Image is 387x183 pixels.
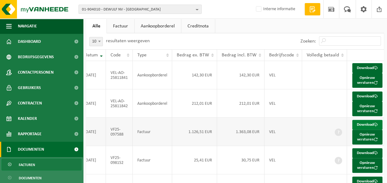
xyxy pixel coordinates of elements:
[269,53,294,58] span: Bedrijfscode
[18,111,37,126] span: Kalender
[80,89,106,118] td: [DATE]
[133,61,172,89] td: Aankoopborderel
[90,37,103,46] span: 10
[18,49,54,65] span: Bedrijfsgegevens
[106,146,133,174] td: VF25-098152
[352,148,382,158] a: Download
[300,39,316,44] label: Zoeken:
[264,61,302,89] td: VEL
[307,53,339,58] span: Volledig betaald
[217,118,264,146] td: 1.363,08 EUR
[133,89,172,118] td: Aankoopborderel
[222,53,256,58] span: Bedrag incl. BTW
[18,142,44,157] span: Documenten
[352,101,382,116] button: Opnieuw versturen
[352,91,382,101] a: Download
[217,89,264,118] td: 212,01 EUR
[18,65,54,80] span: Contactpersonen
[19,159,35,171] span: Facturen
[352,130,382,144] button: Opnieuw versturen
[80,146,106,174] td: [DATE]
[135,19,181,33] a: Aankoopborderel
[217,61,264,89] td: 142,30 EUR
[82,5,193,14] span: 01-904010 - DEWULF NV - [GEOGRAPHIC_DATA]
[352,158,382,173] button: Opnieuw versturen
[264,89,302,118] td: VEL
[172,61,217,89] td: 142,30 EUR
[352,63,382,73] a: Download
[80,118,106,146] td: [DATE]
[86,19,107,33] a: Alle
[352,120,382,130] a: Download
[84,53,98,58] span: Datum
[80,61,106,89] td: [DATE]
[255,5,295,14] label: Interne informatie
[2,159,82,170] a: Facturen
[181,19,215,33] a: Creditnota
[106,61,133,89] td: VEL-AO-25811841
[106,89,133,118] td: VEL-AO-25811842
[18,126,42,142] span: Rapportage
[107,19,134,33] a: Factuur
[18,80,41,96] span: Gebruikers
[137,53,147,58] span: Type
[106,118,133,146] td: VF25-097588
[89,37,103,46] span: 10
[133,118,172,146] td: Factuur
[172,89,217,118] td: 212,01 EUR
[264,118,302,146] td: VEL
[79,5,202,14] button: 01-904010 - DEWULF NV - [GEOGRAPHIC_DATA]
[172,118,217,146] td: 1.126,51 EUR
[111,53,121,58] span: Code
[177,53,209,58] span: Bedrag ex. BTW
[172,146,217,174] td: 25,41 EUR
[106,39,150,43] label: resultaten weergeven
[18,18,37,34] span: Navigatie
[264,146,302,174] td: VEL
[18,96,42,111] span: Contracten
[217,146,264,174] td: 30,75 EUR
[352,73,382,88] button: Opnieuw versturen
[18,34,41,49] span: Dashboard
[133,146,172,174] td: Factuur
